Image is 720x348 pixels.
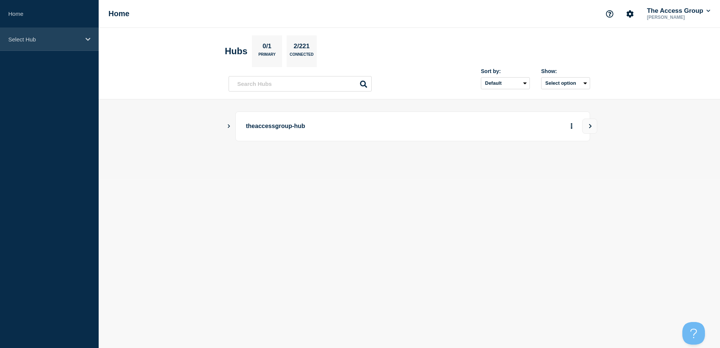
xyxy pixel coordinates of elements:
p: Select Hub [8,36,81,43]
p: Primary [258,52,276,60]
div: Sort by: [481,68,530,74]
h1: Home [108,9,130,18]
button: View [582,119,597,134]
p: [PERSON_NAME] [645,15,712,20]
select: Sort by [481,77,530,89]
button: The Access Group [645,7,712,15]
h2: Hubs [225,46,247,56]
p: Connected [290,52,313,60]
p: 0/1 [260,43,275,52]
button: Account settings [622,6,638,22]
button: Show Connected Hubs [227,124,231,129]
div: Show: [541,68,590,74]
button: Select option [541,77,590,89]
button: Support [602,6,618,22]
button: More actions [567,119,577,133]
p: 2/221 [291,43,313,52]
iframe: Help Scout Beacon - Open [682,322,705,345]
input: Search Hubs [229,76,372,92]
p: theaccessgroup-hub [246,119,454,133]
